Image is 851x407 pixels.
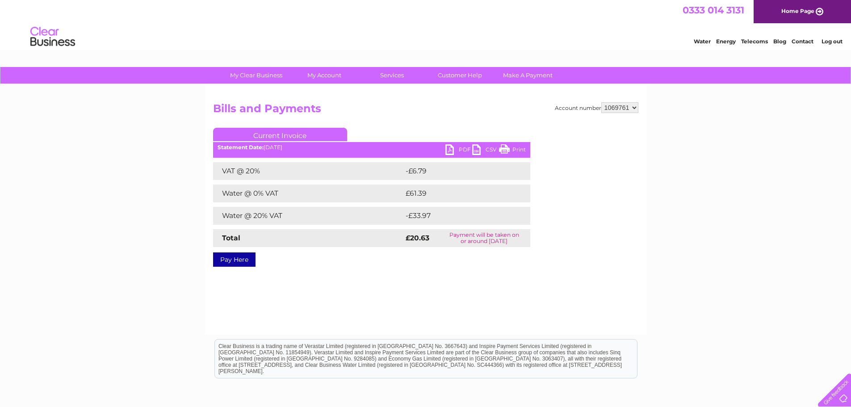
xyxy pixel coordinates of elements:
[491,67,565,84] a: Make A Payment
[403,162,511,180] td: -£6.79
[213,207,403,225] td: Water @ 20% VAT
[822,38,843,45] a: Log out
[499,144,526,157] a: Print
[472,144,499,157] a: CSV
[215,5,637,43] div: Clear Business is a trading name of Verastar Limited (registered in [GEOGRAPHIC_DATA] No. 3667643...
[555,102,638,113] div: Account number
[287,67,361,84] a: My Account
[694,38,711,45] a: Water
[406,234,429,242] strong: £20.63
[213,128,347,141] a: Current Invoice
[355,67,429,84] a: Services
[403,185,511,202] td: £61.39
[773,38,786,45] a: Blog
[213,162,403,180] td: VAT @ 20%
[218,144,264,151] b: Statement Date:
[423,67,497,84] a: Customer Help
[403,207,514,225] td: -£33.97
[213,185,403,202] td: Water @ 0% VAT
[792,38,813,45] a: Contact
[741,38,768,45] a: Telecoms
[438,229,530,247] td: Payment will be taken on or around [DATE]
[219,67,293,84] a: My Clear Business
[213,144,530,151] div: [DATE]
[222,234,240,242] strong: Total
[30,23,75,50] img: logo.png
[716,38,736,45] a: Energy
[445,144,472,157] a: PDF
[683,4,744,16] a: 0333 014 3131
[213,102,638,119] h2: Bills and Payments
[213,252,256,267] a: Pay Here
